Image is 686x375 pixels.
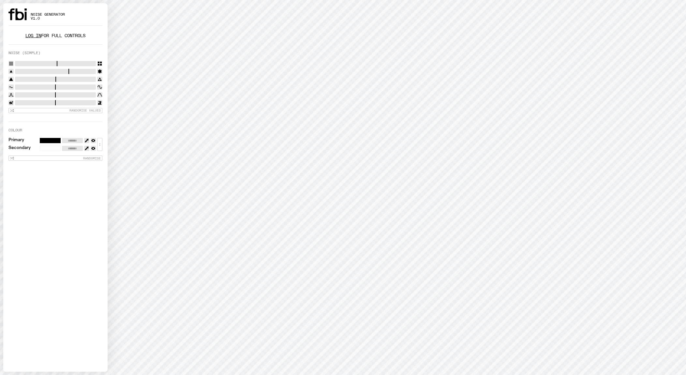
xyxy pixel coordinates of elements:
span: v1.0 [31,17,65,20]
button: Randomise Values [8,108,102,113]
label: Primary [8,138,24,143]
label: Noise (Simple) [8,51,40,55]
a: Log in [25,33,41,39]
label: Secondary [8,146,31,151]
button: Randomise [8,156,102,161]
button: ↕ [97,138,102,151]
span: Noise Generator [31,13,65,16]
span: Randomise [83,157,101,160]
span: Randomise Values [69,109,101,112]
p: for full controls [8,34,102,38]
label: Colour [8,128,22,132]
